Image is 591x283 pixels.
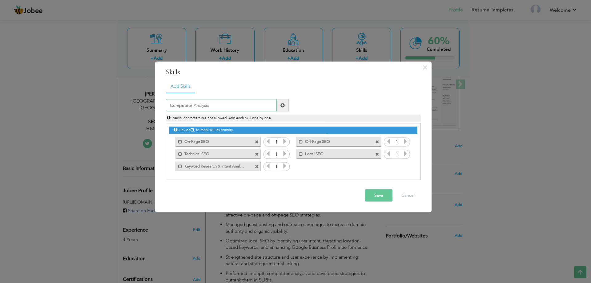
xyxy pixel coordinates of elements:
button: Cancel [395,189,421,202]
div: Click on , to mark skill as primary. [169,127,417,134]
button: Close [420,62,430,72]
label: Technical SEO [182,149,244,157]
span: × [422,62,428,73]
a: Add Skills [166,80,195,93]
label: Local SEO [303,149,365,157]
span: Special characters are not allowed. Add each skill one by one. [167,115,272,120]
label: Keyword Research & Intent Analysis [182,161,244,169]
label: On-Page SEO [182,137,244,144]
button: Save [365,189,392,202]
h3: Skills [166,67,421,77]
label: Off-Page SEO [303,137,365,144]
